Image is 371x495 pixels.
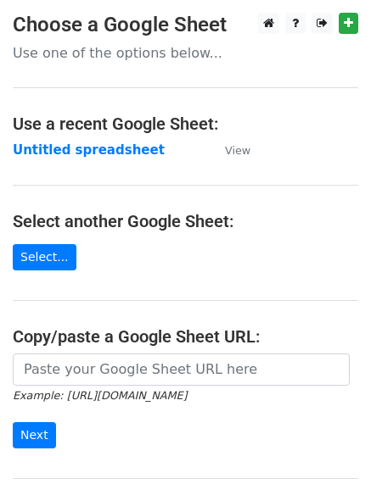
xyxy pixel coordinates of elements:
[13,353,350,386] input: Paste your Google Sheet URL here
[13,13,358,37] h3: Choose a Google Sheet
[13,389,187,402] small: Example: [URL][DOMAIN_NAME]
[13,422,56,448] input: Next
[13,211,358,231] h4: Select another Google Sheet:
[13,44,358,62] p: Use one of the options below...
[13,142,165,158] a: Untitled spreadsheet
[225,144,250,157] small: View
[13,114,358,134] h4: Use a recent Google Sheet:
[13,326,358,347] h4: Copy/paste a Google Sheet URL:
[208,142,250,158] a: View
[13,244,76,270] a: Select...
